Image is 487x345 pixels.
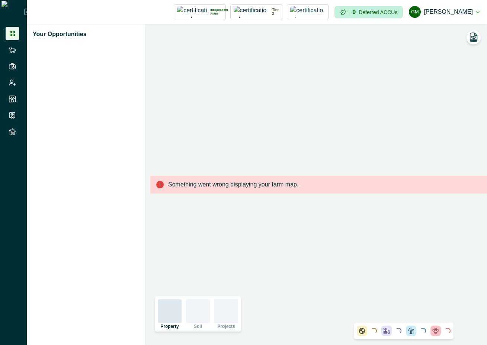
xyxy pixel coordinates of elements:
[150,176,487,194] div: Something went wrong displaying your farm map.
[352,9,356,15] p: 0
[174,4,226,19] button: certification logoIndependent Audit
[409,3,480,21] button: Gayathri Menakath[PERSON_NAME]
[234,6,269,18] img: certification logo
[1,1,24,23] img: Logo
[33,30,87,39] p: Your Opportunities
[177,6,207,18] img: certification logo
[160,324,179,329] p: Property
[290,6,325,18] img: certification logo
[194,324,202,329] p: Soil
[359,9,397,15] p: Deferred ACCUs
[217,324,235,329] p: Projects
[272,8,279,16] p: Tier 2
[210,8,228,16] p: Independent Audit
